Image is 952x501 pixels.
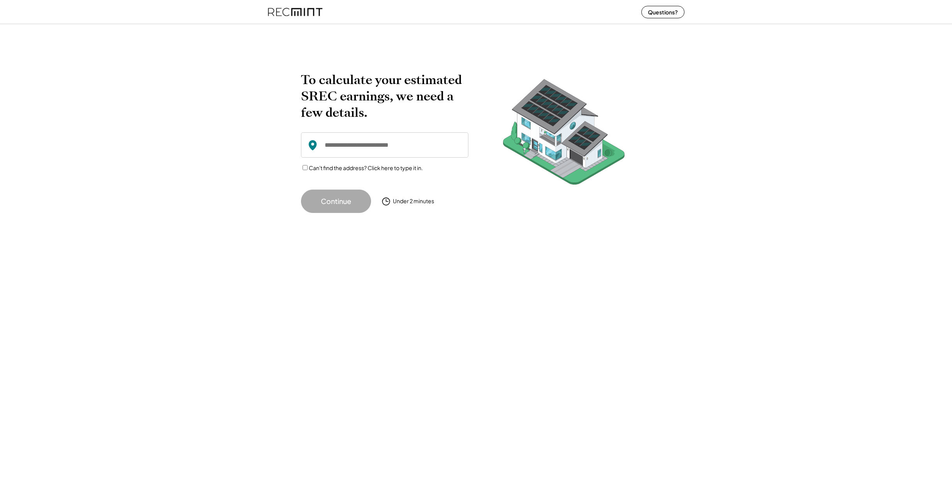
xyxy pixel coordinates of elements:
[268,2,322,22] img: recmint-logotype%403x%20%281%29.jpeg
[641,6,685,18] button: Questions?
[301,72,468,121] h2: To calculate your estimated SREC earnings, we need a few details.
[309,164,423,171] label: Can't find the address? Click here to type it in.
[393,197,434,205] div: Under 2 minutes
[488,72,640,197] img: RecMintArtboard%207.png
[301,190,371,213] button: Continue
